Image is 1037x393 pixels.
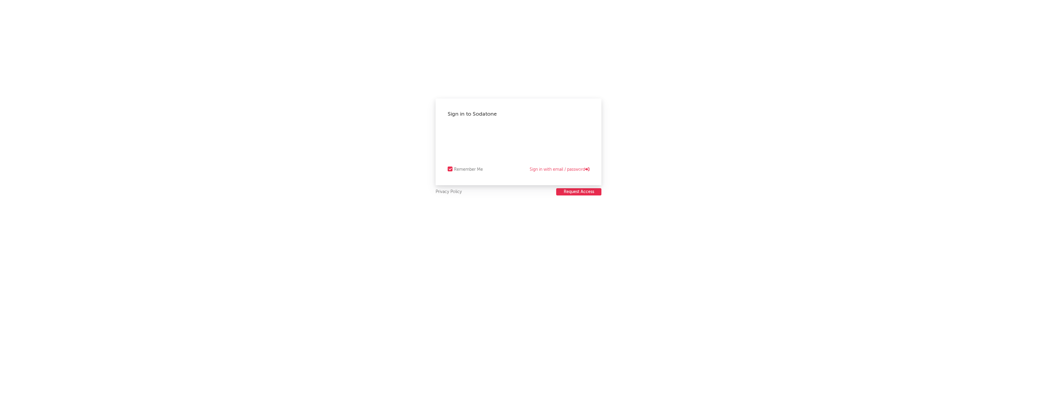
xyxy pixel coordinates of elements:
[448,111,589,118] div: Sign in to Sodatone
[530,166,589,173] a: Sign in with email / password
[454,166,483,173] div: Remember Me
[436,188,462,196] a: Privacy Policy
[556,188,601,195] button: Request Access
